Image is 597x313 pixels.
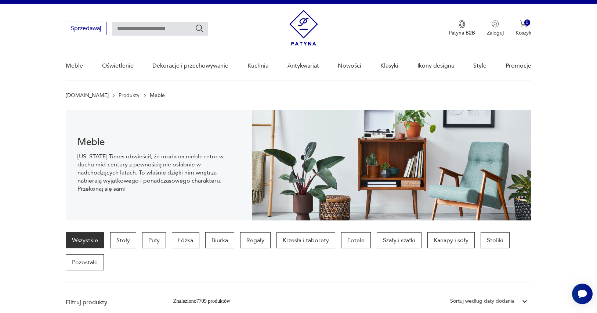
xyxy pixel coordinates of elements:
a: Szafy i szafki [377,232,421,248]
div: Sortuj według daty dodania [450,297,514,305]
a: Style [473,52,486,80]
div: 0 [524,19,531,26]
a: Biurka [205,232,234,248]
a: Krzesła i taborety [276,232,335,248]
p: [US_STATE] Times obwieścił, że moda na meble retro w duchu mid-century z pewnością nie osłabnie w... [77,152,240,193]
a: Klasyki [380,52,398,80]
img: Ikona koszyka [520,20,527,28]
img: Patyna - sklep z meblami i dekoracjami vintage [289,10,318,46]
button: 0Koszyk [515,20,531,36]
a: Łóżka [172,232,199,248]
div: Znaleziono 7709 produktów [173,297,230,305]
a: Sprzedawaj [66,26,106,32]
a: Regały [240,232,271,248]
a: Pozostałe [66,254,104,270]
a: Antykwariat [287,52,319,80]
button: Sprzedawaj [66,22,106,35]
img: Ikona medalu [458,20,466,28]
a: Ikony designu [417,52,455,80]
p: Zaloguj [487,29,504,36]
p: Koszyk [515,29,531,36]
img: Ikonka użytkownika [492,20,499,28]
a: Wszystkie [66,232,104,248]
h1: Meble [77,138,240,147]
a: Meble [66,52,83,80]
a: Ikona medaluPatyna B2B [449,20,475,36]
a: [DOMAIN_NAME] [66,93,109,98]
a: Dekoracje i przechowywanie [152,52,228,80]
a: Kanapy i sofy [427,232,475,248]
p: Patyna B2B [449,29,475,36]
img: Meble [252,110,531,220]
a: Kuchnia [247,52,268,80]
button: Patyna B2B [449,20,475,36]
a: Stoły [110,232,136,248]
a: Promocje [506,52,531,80]
button: Zaloguj [487,20,504,36]
iframe: Smartsupp widget button [572,284,593,304]
a: Oświetlenie [102,52,134,80]
a: Fotele [341,232,371,248]
button: Szukaj [195,24,204,33]
p: Meble [150,93,165,98]
a: Produkty [119,93,140,98]
a: Stoliki [481,232,510,248]
p: Filtruj produkty [66,298,156,306]
a: Pufy [142,232,166,248]
a: Nowości [338,52,361,80]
